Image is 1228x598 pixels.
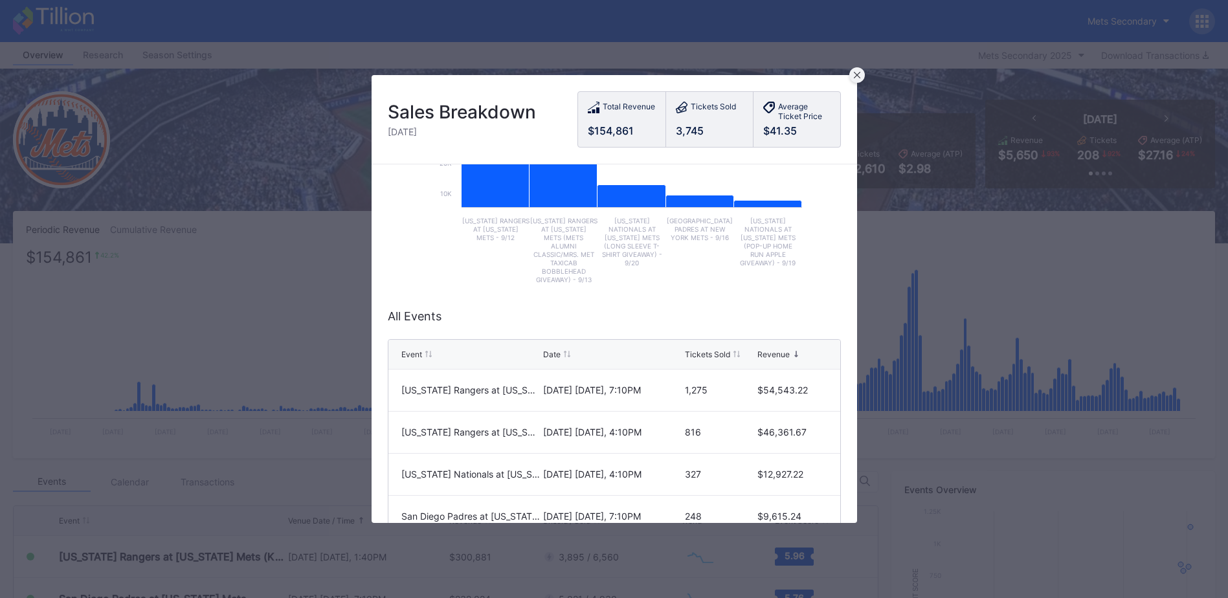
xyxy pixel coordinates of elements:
[757,384,827,395] div: $54,543.22
[543,349,561,359] div: Date
[401,349,422,359] div: Event
[740,217,796,267] text: [US_STATE] Nationals at [US_STATE] Mets (Pop-Up Home Run Apple Giveaway) - 9/19
[757,349,790,359] div: Revenue
[588,124,656,137] div: $154,861
[685,426,754,437] div: 816
[603,102,655,115] div: Total Revenue
[757,469,827,480] div: $12,927.22
[388,126,536,137] div: [DATE]
[685,469,754,480] div: 327
[401,426,540,437] div: [US_STATE] Rangers at [US_STATE] Mets (Mets Alumni Classic/Mrs. Met Taxicab [GEOGRAPHIC_DATA] Giv...
[401,511,540,522] div: San Diego Padres at [US_STATE] Mets
[667,217,733,241] text: [GEOGRAPHIC_DATA] Padres at New York Mets - 9/16
[757,511,827,522] div: $9,615.24
[543,511,682,522] div: [DATE] [DATE], 7:10PM
[543,426,682,437] div: [DATE] [DATE], 4:10PM
[543,384,682,395] div: [DATE] [DATE], 7:10PM
[401,384,540,395] div: [US_STATE] Rangers at [US_STATE] Mets
[388,101,536,123] div: Sales Breakdown
[757,426,827,437] div: $46,361.67
[601,217,662,267] text: [US_STATE] Nationals at [US_STATE] Mets (Long Sleeve T- Shirt Giveaway) - 9/20
[778,102,831,121] div: Average Ticket Price
[530,217,597,283] text: [US_STATE] Rangers at [US_STATE] Mets (Mets Alumni Classic/Mrs. Met Taxicab Bobblehead Giveaway) ...
[763,124,831,137] div: $41.35
[685,384,754,395] div: 1,275
[543,469,682,480] div: [DATE] [DATE], 4:10PM
[676,124,743,137] div: 3,745
[440,190,452,197] text: 10k
[685,511,754,522] div: 248
[462,217,529,241] text: [US_STATE] Rangers at [US_STATE] Mets - 9/12
[691,102,736,115] div: Tickets Sold
[401,469,540,480] div: [US_STATE] Nationals at [US_STATE][GEOGRAPHIC_DATA] (Long Sleeve T-Shirt Giveaway)
[685,349,730,359] div: Tickets Sold
[388,309,841,323] div: All Events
